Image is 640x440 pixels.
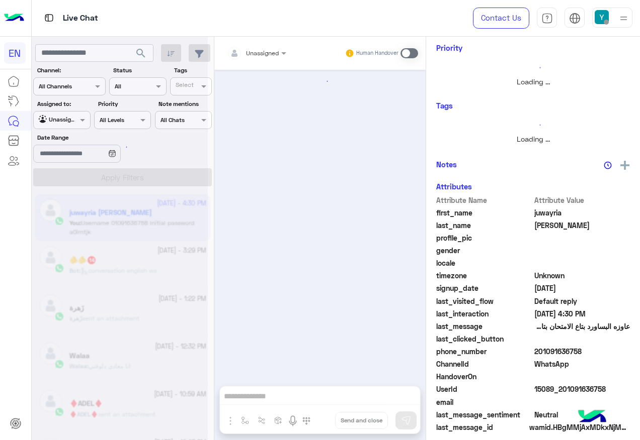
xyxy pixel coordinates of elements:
[473,8,529,29] a: Contact Us
[436,397,532,407] span: email
[436,346,532,357] span: phone_number
[246,49,279,57] span: Unassigned
[436,245,532,256] span: gender
[534,384,630,394] span: 15089_201091636758
[534,283,630,293] span: 2025-10-13T23:45:04.45Z
[436,182,472,191] h6: Attributes
[517,135,550,143] span: Loading ...
[534,220,630,231] span: khlil Ali
[111,138,128,156] div: loading...
[436,258,532,268] span: locale
[436,359,532,369] span: ChannelId
[517,77,550,86] span: Loading ...
[534,409,630,420] span: 0
[436,384,532,394] span: UserId
[537,8,557,29] a: tab
[436,321,532,332] span: last_message
[436,195,532,205] span: Attribute Name
[43,12,55,24] img: tab
[436,220,532,231] span: last_name
[534,270,630,281] span: Unknown
[620,161,629,170] img: add
[4,42,26,64] div: EN
[541,13,553,24] img: tab
[221,72,420,90] div: loading...
[436,371,532,382] span: HandoverOn
[534,308,630,319] span: 2025-10-14T13:30:50.569Z
[534,245,630,256] span: null
[436,296,532,306] span: last_visited_flow
[436,422,527,432] span: last_message_id
[436,101,630,110] h6: Tags
[534,346,630,357] span: 201091636758
[356,49,398,57] small: Human Handover
[174,80,194,92] div: Select
[534,195,630,205] span: Attribute Value
[436,233,532,243] span: profile_pic
[436,270,532,281] span: timezone
[534,296,630,306] span: Default reply
[604,161,612,169] img: notes
[436,308,532,319] span: last_interaction
[436,160,457,169] h6: Notes
[534,397,630,407] span: null
[436,409,532,420] span: last_message_sentiment
[595,10,609,24] img: userImage
[534,334,630,344] span: null
[439,116,627,134] div: loading...
[4,8,24,29] img: Logo
[335,412,388,429] button: Send and close
[575,400,610,435] img: hulul-logo.png
[534,258,630,268] span: null
[534,321,630,332] span: عاوزه البساورد بتاع الامتحان بتاعي
[529,422,630,432] span: wamid.HBgMMjAxMDkxNjM2NzU4FQIAEhggQUNBRDQ1RDJCQjVCNTk2NjAwQTQzRUYzRkUwMTk5ODgA
[534,359,630,369] span: 2
[534,371,630,382] span: null
[436,207,532,218] span: first_name
[63,12,98,25] p: Live Chat
[569,13,581,24] img: tab
[436,283,532,293] span: signup_date
[436,334,532,344] span: last_clicked_button
[439,59,627,76] div: loading...
[436,43,462,52] h6: Priority
[617,12,630,25] img: profile
[534,207,630,218] span: juwayria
